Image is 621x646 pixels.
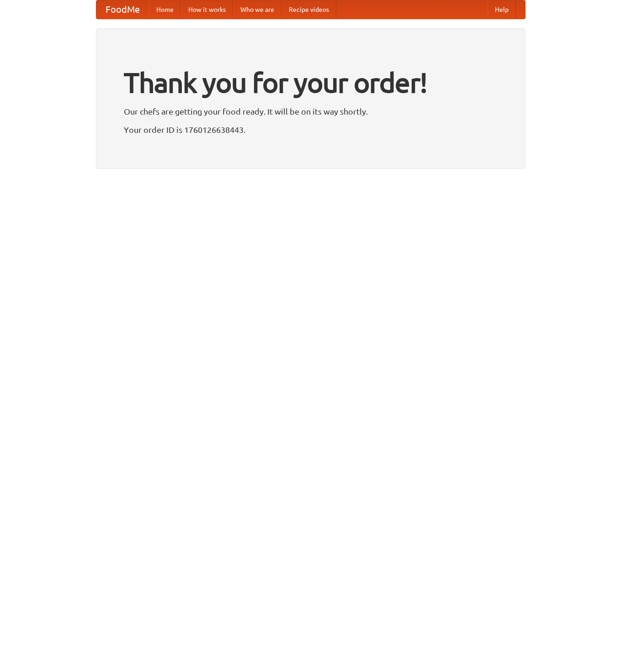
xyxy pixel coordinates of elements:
h1: Thank you for your order! [124,61,498,105]
a: Help [488,0,516,19]
a: Home [149,0,181,19]
a: Who we are [233,0,281,19]
p: Our chefs are getting your food ready. It will be on its way shortly. [124,105,498,118]
a: FoodMe [96,0,149,19]
p: Your order ID is 1760126638443. [124,123,498,137]
a: How it works [181,0,233,19]
a: Recipe videos [281,0,336,19]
